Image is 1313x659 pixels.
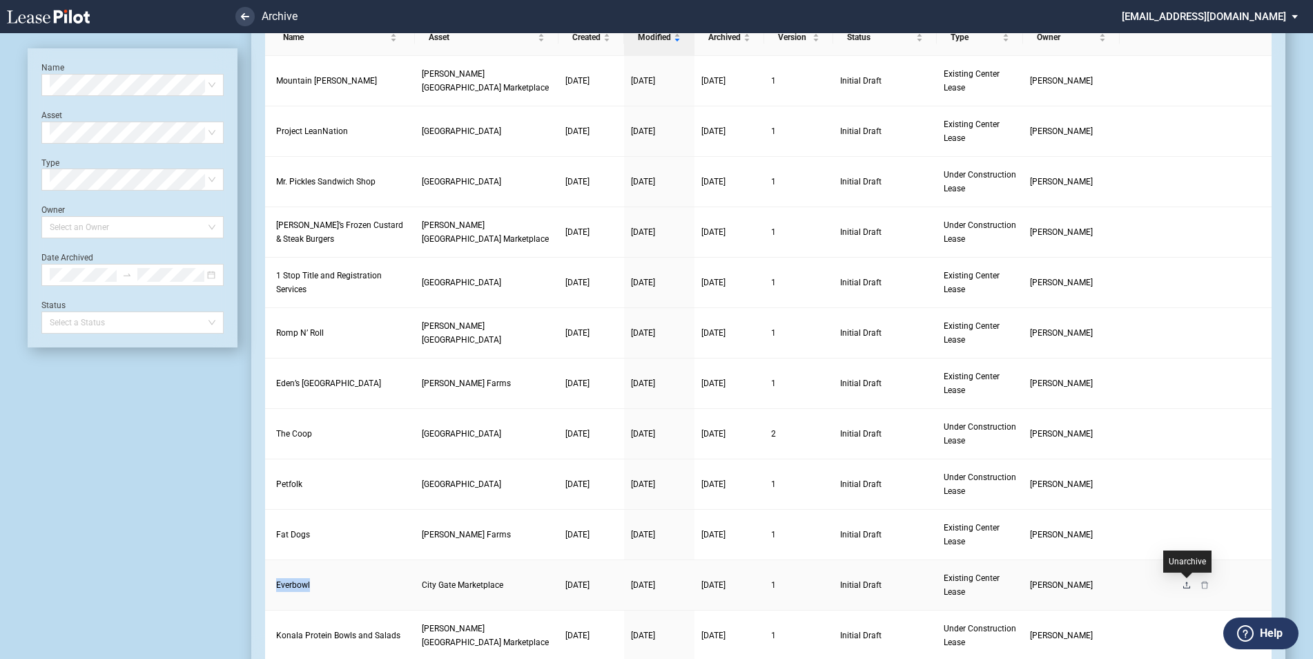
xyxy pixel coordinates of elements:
span: [DATE] [701,379,726,388]
span: Mr. Pickles Sandwich Shop [276,177,376,187]
span: Initial Draft [840,326,930,340]
span: 1 [771,631,776,640]
span: Shari Tucker [1030,278,1093,287]
span: Initial Draft [840,124,930,138]
a: [PERSON_NAME] [1030,326,1113,340]
span: 1 [771,177,776,187]
a: [PERSON_NAME] [1030,427,1113,441]
span: Initial Draft [840,427,930,441]
span: [DATE] [565,580,590,590]
span: Shari Tucker [1030,328,1093,338]
span: 1 [771,479,776,489]
th: Asset [415,19,558,56]
span: Harvest Grove [422,177,501,187]
span: 1 [771,530,776,539]
span: Shari Tucker [1030,379,1093,388]
span: Existing Center Lease [944,271,1000,294]
span: 1 [771,328,776,338]
span: City Gate Marketplace [422,580,503,590]
span: Morrison Ranch [422,321,501,345]
span: swap-right [122,270,132,280]
span: Under Construction Lease [944,472,1016,496]
span: [DATE] [701,530,726,539]
span: Freddy’s Frozen Custard & Steak Burgers [276,220,403,244]
span: [DATE] [631,126,655,136]
th: Version [764,19,833,56]
span: The Coop [276,429,312,439]
label: Type [41,158,59,168]
span: Kiley Ranch Marketplace [422,624,549,647]
a: [PERSON_NAME] [1030,175,1113,189]
span: Existing Center Lease [944,120,1000,143]
span: [DATE] [565,379,590,388]
span: Existing Center Lease [944,69,1000,93]
label: Owner [41,205,65,215]
span: [DATE] [701,631,726,640]
span: [DATE] [565,328,590,338]
label: Name [41,63,64,73]
span: [DATE] [565,278,590,287]
span: Existing Center Lease [944,372,1000,395]
span: Initial Draft [840,578,930,592]
span: [DATE] [565,227,590,237]
span: Romp N’ Roll [276,328,324,338]
span: Created [572,30,601,44]
span: [DATE] [565,126,590,136]
span: Existing Center Lease [944,523,1000,546]
span: [DATE] [701,177,726,187]
span: [DATE] [565,429,590,439]
th: Status [833,19,937,56]
span: [DATE] [631,429,655,439]
span: [DATE] [701,479,726,489]
span: [DATE] [631,177,655,187]
span: Fat Dogs [276,530,310,539]
span: Kiley Ranch Marketplace [422,69,549,93]
span: Initial Draft [840,276,930,289]
span: Gladden Farms [422,530,511,539]
span: 1 [771,580,776,590]
span: Shari Tucker [1030,631,1093,640]
th: Owner [1023,19,1120,56]
a: [PERSON_NAME] [1030,528,1113,542]
span: 1 [771,227,776,237]
span: 1 [771,278,776,287]
label: Date Archived [41,253,93,262]
span: 1 [771,126,776,136]
span: Shari Tucker [1030,429,1093,439]
span: Harvest Grove [422,479,501,489]
span: [DATE] [565,631,590,640]
span: [DATE] [631,278,655,287]
span: [DATE] [631,479,655,489]
span: Shari Tucker [1030,177,1093,187]
span: [DATE] [701,429,726,439]
label: Asset [41,111,62,120]
th: Created [558,19,624,56]
span: Mountain Mike Pizza [276,76,377,86]
span: Mountainside Crossing [422,126,501,136]
span: Under Construction Lease [944,170,1016,193]
span: [DATE] [565,76,590,86]
label: Help [1260,624,1283,642]
th: Type [937,19,1023,56]
span: Archived [708,30,741,44]
a: [PERSON_NAME] [1030,376,1113,390]
span: [DATE] [565,479,590,489]
span: [DATE] [631,76,655,86]
span: Shari Tucker [1030,580,1093,590]
span: Initial Draft [840,528,930,542]
span: 1 Stop Title and Registration Services [276,271,382,294]
span: Under Construction Lease [944,220,1016,244]
span: 1 [771,76,776,86]
button: Help [1223,618,1299,649]
span: Name [283,30,388,44]
span: Initial Draft [840,629,930,642]
a: [PERSON_NAME] [1030,629,1113,642]
span: Shari Tucker [1030,479,1093,489]
span: Eden’s Echo Farmstead Country Store [276,379,381,388]
span: [DATE] [631,379,655,388]
span: Type [951,30,1000,44]
span: [DATE] [701,278,726,287]
a: [PERSON_NAME] [1030,477,1113,491]
span: Version [778,30,810,44]
a: [PERSON_NAME] [1030,74,1113,88]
